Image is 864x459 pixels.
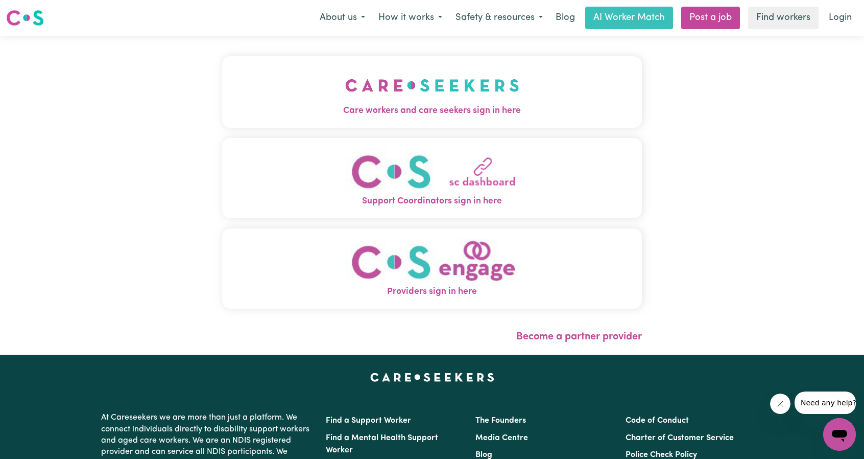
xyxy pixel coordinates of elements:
[626,417,689,425] a: Code of Conduct
[549,7,581,29] a: Blog
[222,195,642,208] span: Support Coordinators sign in here
[795,392,856,414] iframe: Message from company
[6,9,44,27] img: Careseekers logo
[748,7,819,29] a: Find workers
[770,394,790,414] iframe: Close message
[475,434,528,442] a: Media Centre
[222,228,642,309] button: Providers sign in here
[681,7,740,29] a: Post a job
[449,7,549,29] button: Safety & resources
[370,373,494,381] a: Careseekers home page
[516,332,642,342] a: Become a partner provider
[6,7,62,15] span: Need any help?
[222,138,642,218] button: Support Coordinators sign in here
[222,56,642,128] button: Care workers and care seekers sign in here
[626,451,697,459] a: Police Check Policy
[313,7,372,29] button: About us
[222,104,642,118] span: Care workers and care seekers sign in here
[6,6,44,30] a: Careseekers logo
[372,7,449,29] button: How it works
[475,451,492,459] a: Blog
[585,7,673,29] a: AI Worker Match
[626,434,734,442] a: Charter of Customer Service
[823,7,858,29] a: Login
[222,285,642,299] span: Providers sign in here
[326,417,411,425] a: Find a Support Worker
[326,434,438,454] a: Find a Mental Health Support Worker
[475,417,526,425] a: The Founders
[823,418,856,451] iframe: Button to launch messaging window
